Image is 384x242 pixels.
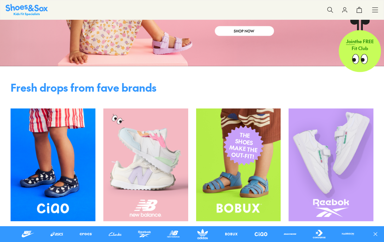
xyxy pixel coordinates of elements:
a: Shoes & Sox [6,4,48,15]
img: SNS_WEBASSETS_GRID_1080x1440_xx_2.png [103,108,188,221]
span: THE SHOES MAKE THE OUT-FIT! [228,131,259,161]
a: Jointhe FREE Fit Club [339,19,381,72]
img: SNS_Logo_Responsive.svg [6,4,48,15]
img: SNS_WEBASSETS_GRID_1080x1440_xx_3_4ada1011-ea31-4036-a210-2334cf852730.png [289,108,373,221]
span: Join [346,38,355,45]
a: THESHOESMAKE THEOUT-FIT! [196,108,281,221]
img: SNS_WEBASSETS_GRID_1080x1440_xx_40c115a7-2d61-44a0-84d6-f6b8707e44ea.png [11,108,95,221]
iframe: Gorgias live chat messenger [7,198,33,222]
p: the FREE Fit Club [339,33,381,57]
img: SNS_WEBASSETS_GRID_1080x1440_xx_9.png [196,108,281,221]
